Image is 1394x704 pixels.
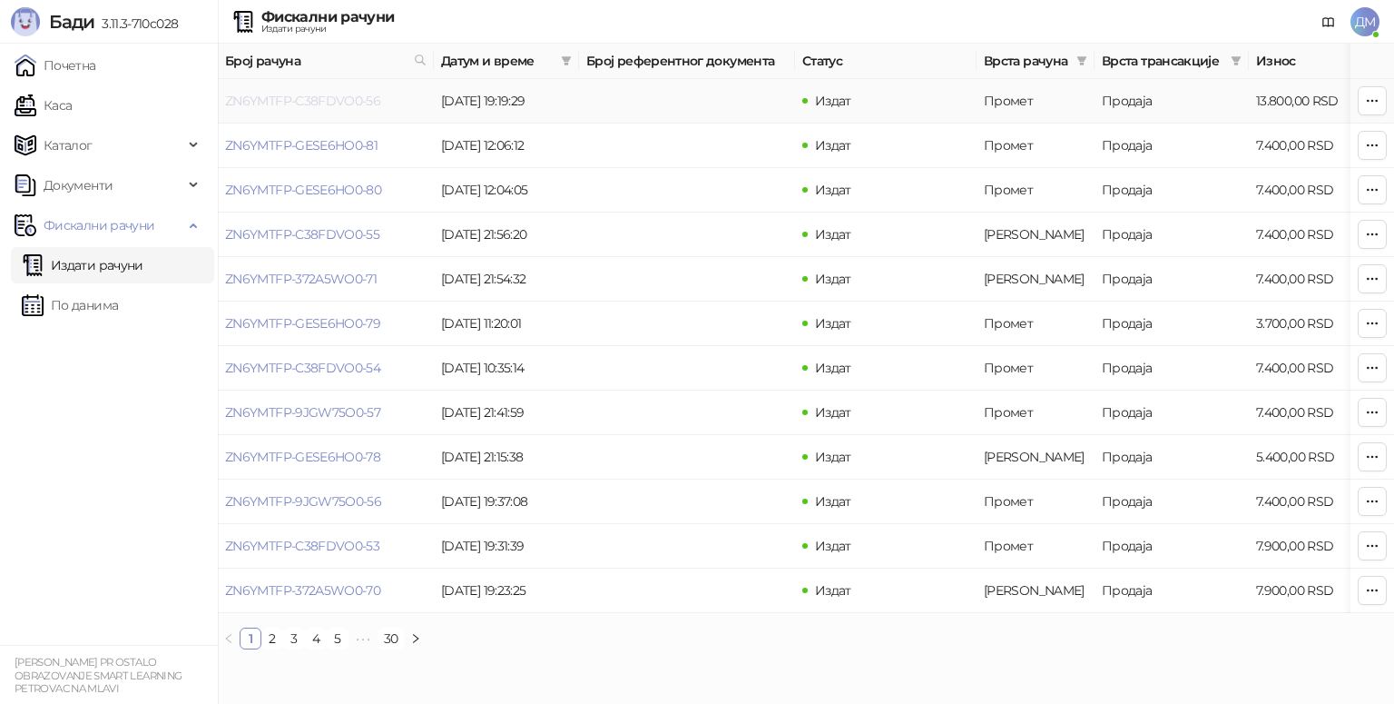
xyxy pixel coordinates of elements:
[977,257,1095,302] td: Аванс
[1249,569,1376,613] td: 7.900,00 RSD
[1249,302,1376,346] td: 3.700,00 RSD
[434,124,579,168] td: [DATE] 12:06:12
[11,7,40,36] img: Logo
[977,391,1095,435] td: Промет
[306,629,326,649] a: 4
[1095,213,1249,257] td: Продаја
[1095,524,1249,569] td: Продаја
[218,302,434,346] td: ZN6YMTFP-GESE6HO0-79
[815,493,851,510] span: Издат
[1076,55,1087,66] span: filter
[218,524,434,569] td: ZN6YMTFP-C38FDVO0-53
[977,480,1095,524] td: Промет
[434,346,579,391] td: [DATE] 10:35:14
[44,167,113,203] span: Документи
[225,404,380,421] a: ZN6YMTFP-9JGW75O0-57
[22,287,118,323] a: По данима
[378,629,404,649] a: 30
[815,226,851,243] span: Издат
[1249,435,1376,480] td: 5.400,00 RSD
[434,213,579,257] td: [DATE] 21:56:20
[815,137,851,154] span: Издат
[1102,51,1223,71] span: Врста трансакције
[434,524,579,569] td: [DATE] 19:31:39
[434,391,579,435] td: [DATE] 21:41:59
[44,207,154,243] span: Фискални рачуни
[1095,569,1249,613] td: Продаја
[225,360,380,376] a: ZN6YMTFP-C38FDVO0-54
[225,271,377,287] a: ZN6YMTFP-372A5WO0-71
[225,493,381,510] a: ZN6YMTFP-9JGW75O0-56
[15,47,96,84] a: Почетна
[1249,168,1376,213] td: 7.400,00 RSD
[218,435,434,480] td: ZN6YMTFP-GESE6HO0-78
[815,271,851,287] span: Издат
[1256,51,1350,71] span: Износ
[815,315,851,332] span: Издат
[815,538,851,554] span: Издат
[977,168,1095,213] td: Промет
[328,629,348,649] a: 5
[434,79,579,124] td: [DATE] 19:19:29
[1350,7,1379,36] span: ДМ
[218,628,240,649] li: Претходна страна
[1249,257,1376,302] td: 7.400,00 RSD
[218,569,434,613] td: ZN6YMTFP-372A5WO0-70
[1095,480,1249,524] td: Продаја
[225,51,407,71] span: Број рачуна
[218,257,434,302] td: ZN6YMTFP-372A5WO0-71
[977,346,1095,391] td: Промет
[815,182,851,198] span: Издат
[15,87,72,124] a: Каса
[261,25,394,34] div: Издати рачуни
[218,480,434,524] td: ZN6YMTFP-9JGW75O0-56
[410,633,421,644] span: right
[327,628,348,649] li: 5
[44,127,93,164] span: Каталог
[441,51,554,71] span: Датум и време
[977,44,1095,79] th: Врста рачуна
[434,569,579,613] td: [DATE] 19:23:25
[1314,7,1343,36] a: Документација
[240,628,261,649] li: 1
[305,628,327,649] li: 4
[815,404,851,421] span: Издат
[1095,435,1249,480] td: Продаја
[815,360,851,376] span: Издат
[434,480,579,524] td: [DATE] 19:37:08
[261,628,283,649] li: 2
[1095,302,1249,346] td: Продаја
[225,538,379,554] a: ZN6YMTFP-C38FDVO0-53
[977,124,1095,168] td: Промет
[1095,168,1249,213] td: Продаја
[378,628,405,649] li: 30
[815,93,851,109] span: Издат
[22,247,143,283] a: Издати рачуни
[49,11,94,33] span: Бади
[1249,391,1376,435] td: 7.400,00 RSD
[283,628,305,649] li: 3
[1095,346,1249,391] td: Продаја
[405,628,427,649] li: Следећа страна
[1095,44,1249,79] th: Врста трансакције
[1249,346,1376,391] td: 7.400,00 RSD
[1095,257,1249,302] td: Продаја
[1249,124,1376,168] td: 7.400,00 RSD
[977,435,1095,480] td: Аванс
[1249,79,1376,124] td: 13.800,00 RSD
[15,656,182,695] small: [PERSON_NAME] PR OSTALO OBRAZOVANJE SMART LEARNING PETROVAC NA MLAVI
[218,124,434,168] td: ZN6YMTFP-GESE6HO0-81
[434,257,579,302] td: [DATE] 21:54:32
[561,55,572,66] span: filter
[977,302,1095,346] td: Промет
[225,182,381,198] a: ZN6YMTFP-GESE6HO0-80
[1095,391,1249,435] td: Продаја
[815,449,851,465] span: Издат
[348,628,378,649] li: Следећих 5 Страна
[977,569,1095,613] td: Аванс
[405,628,427,649] button: right
[1249,524,1376,569] td: 7.900,00 RSD
[1249,213,1376,257] td: 7.400,00 RSD
[218,213,434,257] td: ZN6YMTFP-C38FDVO0-55
[218,79,434,124] td: ZN6YMTFP-C38FDVO0-56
